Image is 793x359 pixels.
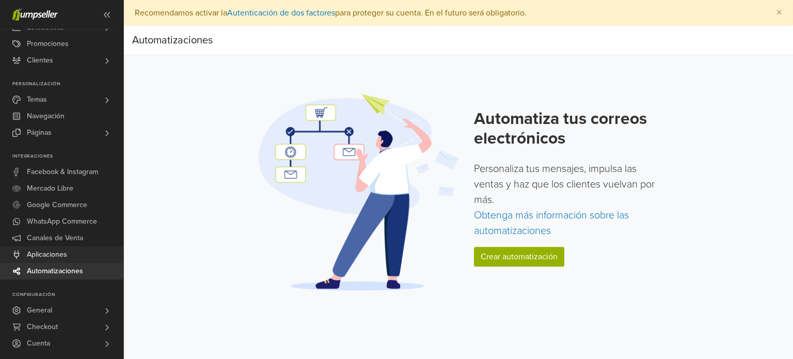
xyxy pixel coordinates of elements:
h2: Automatiza tus correos electrónicos [474,109,662,149]
p: Personalización [12,81,123,87]
span: Clientes [27,52,53,69]
span: Aplicaciones [27,246,67,263]
span: Checkout [27,319,58,335]
span: General [27,302,52,319]
img: Automation [255,92,462,291]
div: Automatizaciones [132,30,213,51]
a: Autenticación de dos factores [227,8,335,18]
span: Cuenta [27,335,50,352]
span: Canales de Venta [27,230,83,246]
span: × [776,5,782,20]
span: Google Commerce [27,197,87,213]
span: Mercado Libre [27,180,73,197]
p: Configuración [12,292,123,298]
span: Promociones [27,36,69,52]
span: WhatsApp Commerce [27,213,97,230]
a: Crear automatización [474,247,564,267]
button: Close [766,1,792,25]
span: Facebook & Instagram [27,164,98,180]
p: Personaliza tus mensajes, impulsa las ventas y haz que los clientes vuelvan por más. [474,161,662,239]
span: Páginas [27,124,52,141]
span: Automatizaciones [27,263,83,279]
span: Temas [27,91,47,108]
a: Obtenga más información sobre las automatizaciones [474,209,629,237]
p: Integraciones [12,153,123,160]
span: Navegación [27,108,65,124]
